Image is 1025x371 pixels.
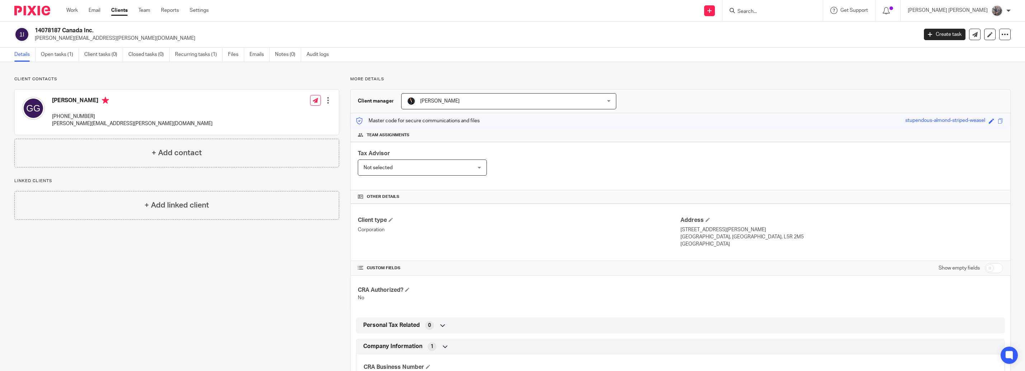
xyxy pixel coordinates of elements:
span: [PERSON_NAME] [420,99,460,104]
h4: Client type [358,217,680,224]
h3: Client manager [358,97,394,105]
a: Client tasks (0) [84,48,123,62]
p: [PHONE_NUMBER] [52,113,213,120]
a: Recurring tasks (1) [175,48,223,62]
a: Audit logs [307,48,334,62]
span: 1 [431,343,433,350]
span: Get Support [840,8,868,13]
h4: Address [680,217,1003,224]
a: Open tasks (1) [41,48,79,62]
span: Not selected [364,165,393,170]
p: [GEOGRAPHIC_DATA], [GEOGRAPHIC_DATA], L5R 2M5 [680,233,1003,241]
p: [GEOGRAPHIC_DATA] [680,241,1003,248]
span: Team assignments [367,132,409,138]
a: Work [66,7,78,14]
p: [PERSON_NAME] [PERSON_NAME] [908,7,988,14]
a: Create task [924,29,965,40]
span: 0 [428,322,431,329]
h4: CRA Business Number [364,363,680,371]
p: [STREET_ADDRESS][PERSON_NAME] [680,226,1003,233]
p: More details [350,76,1011,82]
a: Notes (0) [275,48,301,62]
img: 20160912_191538.jpg [991,5,1003,16]
a: Email [89,7,100,14]
img: Pixie [14,6,50,15]
span: No [358,295,364,300]
div: stupendous-almond-striped-weasel [905,117,985,125]
span: Personal Tax Related [363,322,420,329]
h4: CRA Authorized? [358,286,680,294]
a: Closed tasks (0) [128,48,170,62]
p: [PERSON_NAME][EMAIL_ADDRESS][PERSON_NAME][DOMAIN_NAME] [52,120,213,127]
input: Search [737,9,801,15]
span: Other details [367,194,399,200]
a: Reports [161,7,179,14]
p: Client contacts [14,76,339,82]
p: Linked clients [14,178,339,184]
img: svg%3E [22,97,45,120]
h2: 14078187 Canada Inc. [35,27,737,34]
h4: CUSTOM FIELDS [358,265,680,271]
a: Details [14,48,35,62]
p: Corporation [358,226,680,233]
span: Company Information [363,343,422,350]
span: Tax Advisor [358,151,390,156]
p: Master code for secure communications and files [356,117,480,124]
img: HardeepM.png [407,97,416,105]
img: svg%3E [14,27,29,42]
a: Emails [250,48,270,62]
a: Settings [190,7,209,14]
i: Primary [102,97,109,104]
h4: + Add linked client [144,200,209,211]
h4: [PERSON_NAME] [52,97,213,106]
a: Files [228,48,244,62]
p: [PERSON_NAME][EMAIL_ADDRESS][PERSON_NAME][DOMAIN_NAME] [35,35,913,42]
a: Team [138,7,150,14]
label: Show empty fields [939,265,980,272]
a: Clients [111,7,128,14]
h4: + Add contact [152,147,202,158]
